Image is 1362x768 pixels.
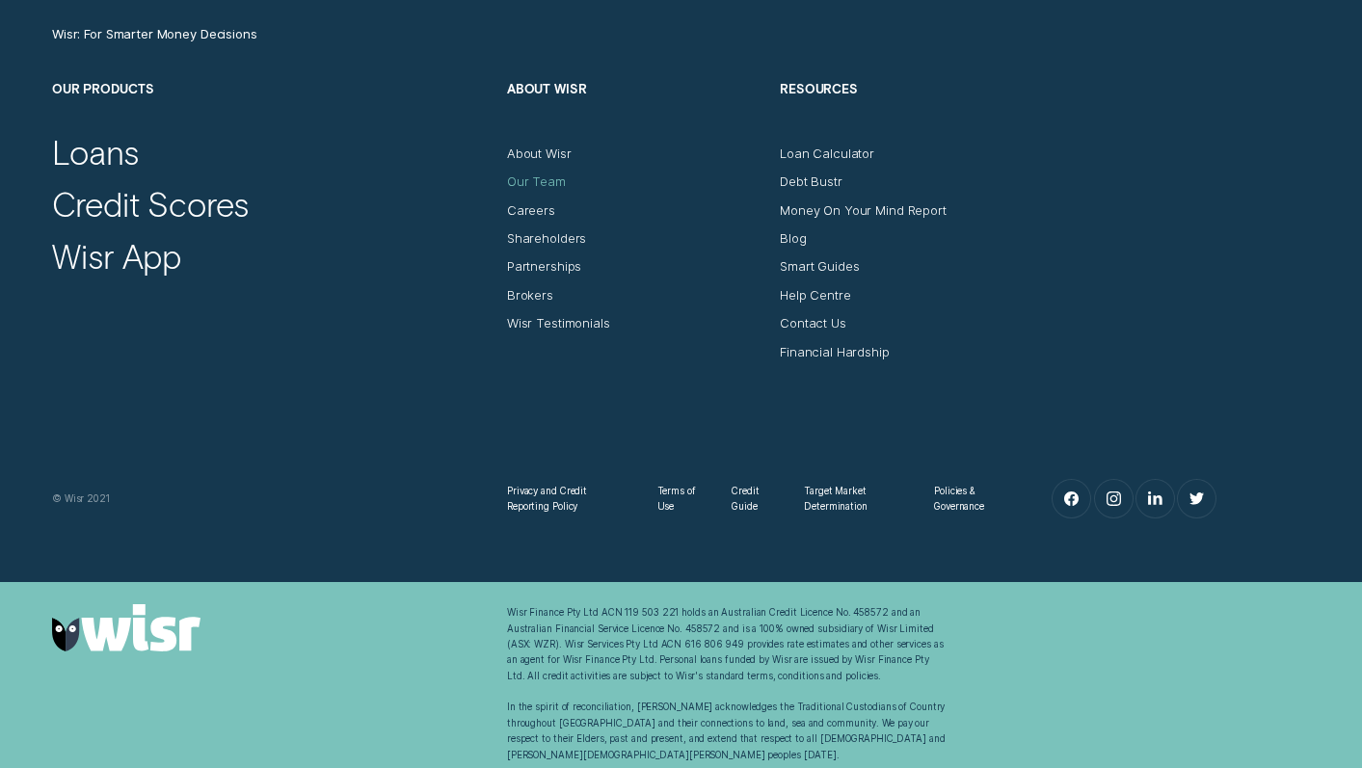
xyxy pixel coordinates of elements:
a: Loans [52,132,139,173]
h2: About Wisr [507,81,764,145]
a: Supporting Vulnerable Customers [780,344,890,359]
a: Wisr Testimonials [507,315,610,331]
a: Twitter [1178,480,1215,517]
a: Policies & Governance [934,483,1008,515]
a: Shareholders [507,230,586,246]
h2: Resources [780,81,1037,145]
a: Terms of Use [657,483,704,515]
a: Smart Guides [780,258,859,274]
a: Wisr: For Smarter Money Decisions [52,26,257,41]
a: Debt Bustr [780,173,842,189]
a: LinkedIn [1136,480,1174,517]
a: Instagram [1095,480,1133,517]
h2: Our Products [52,81,492,145]
a: Careers [507,202,555,218]
div: Wisr Finance Pty Ltd ACN 119 503 221 holds an Australian Credit Licence No. 458572 and an Austral... [507,604,947,762]
a: Wisr App [52,236,181,278]
a: Money On Your Mind Report [780,202,947,218]
div: Financial Hardship [780,344,890,359]
a: Help Centre [780,287,851,303]
a: Target Market Determination [804,483,905,515]
img: Wisr [52,604,200,651]
a: About Wisr [507,146,572,161]
a: Partnerships [507,258,581,274]
a: Blog [780,230,806,246]
a: Credit Guide [732,483,776,515]
a: Our Team [507,173,566,189]
div: Contact Us [780,315,846,331]
a: Brokers [507,287,553,303]
a: Financial Hardship [780,315,846,331]
a: Credit Scores [52,184,249,225]
div: © Wisr 2021 [44,490,499,506]
a: Privacy and Credit Reporting Policy [507,483,628,515]
a: Facebook [1053,480,1090,517]
a: Loan Calculator [780,146,874,161]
